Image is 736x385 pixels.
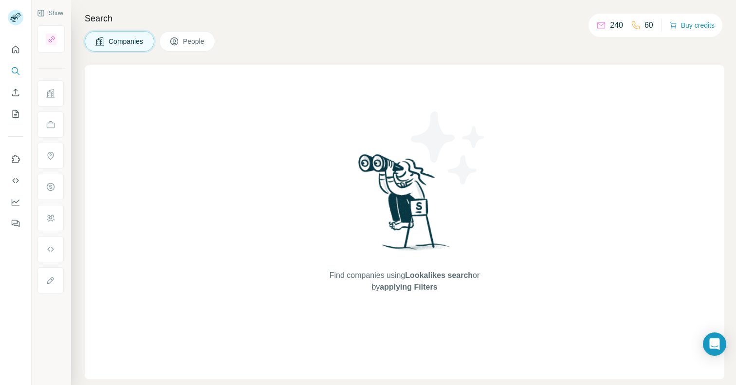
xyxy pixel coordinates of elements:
p: 60 [644,19,653,31]
button: Enrich CSV [8,84,23,101]
button: Buy credits [669,18,715,32]
button: My lists [8,105,23,123]
button: Use Surfe API [8,172,23,189]
button: Search [8,62,23,80]
p: 240 [610,19,623,31]
button: Show [30,6,70,20]
span: Find companies using or by [327,270,482,293]
span: People [183,37,205,46]
span: Lookalikes search [405,271,473,279]
img: Surfe Illustration - Stars [405,104,492,192]
div: Open Intercom Messenger [703,332,726,356]
button: Feedback [8,215,23,232]
button: Use Surfe on LinkedIn [8,150,23,168]
img: Surfe Illustration - Woman searching with binoculars [354,151,455,260]
button: Quick start [8,41,23,58]
span: Companies [109,37,144,46]
span: applying Filters [380,283,437,291]
button: Dashboard [8,193,23,211]
h4: Search [85,12,724,25]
